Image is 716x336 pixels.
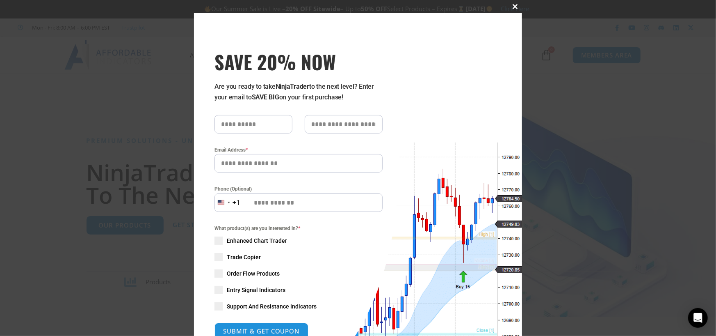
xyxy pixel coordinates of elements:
[214,237,383,245] label: Enhanced Chart Trader
[688,308,708,328] div: Open Intercom Messenger
[227,302,317,311] span: Support And Resistance Indicators
[214,302,383,311] label: Support And Resistance Indicators
[227,286,285,294] span: Entry Signal Indicators
[214,286,383,294] label: Entry Signal Indicators
[214,224,383,232] span: What product(s) are you interested in?
[227,253,261,261] span: Trade Copier
[233,198,241,208] div: +1
[214,185,383,193] label: Phone (Optional)
[227,237,287,245] span: Enhanced Chart Trader
[214,146,383,154] label: Email Address
[227,269,280,278] span: Order Flow Products
[214,50,383,73] span: SAVE 20% NOW
[276,83,309,90] strong: NinjaTrader
[214,253,383,261] label: Trade Copier
[214,269,383,278] label: Order Flow Products
[252,93,279,101] strong: SAVE BIG
[214,193,241,212] button: Selected country
[214,81,383,103] p: Are you ready to take to the next level? Enter your email to on your first purchase!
